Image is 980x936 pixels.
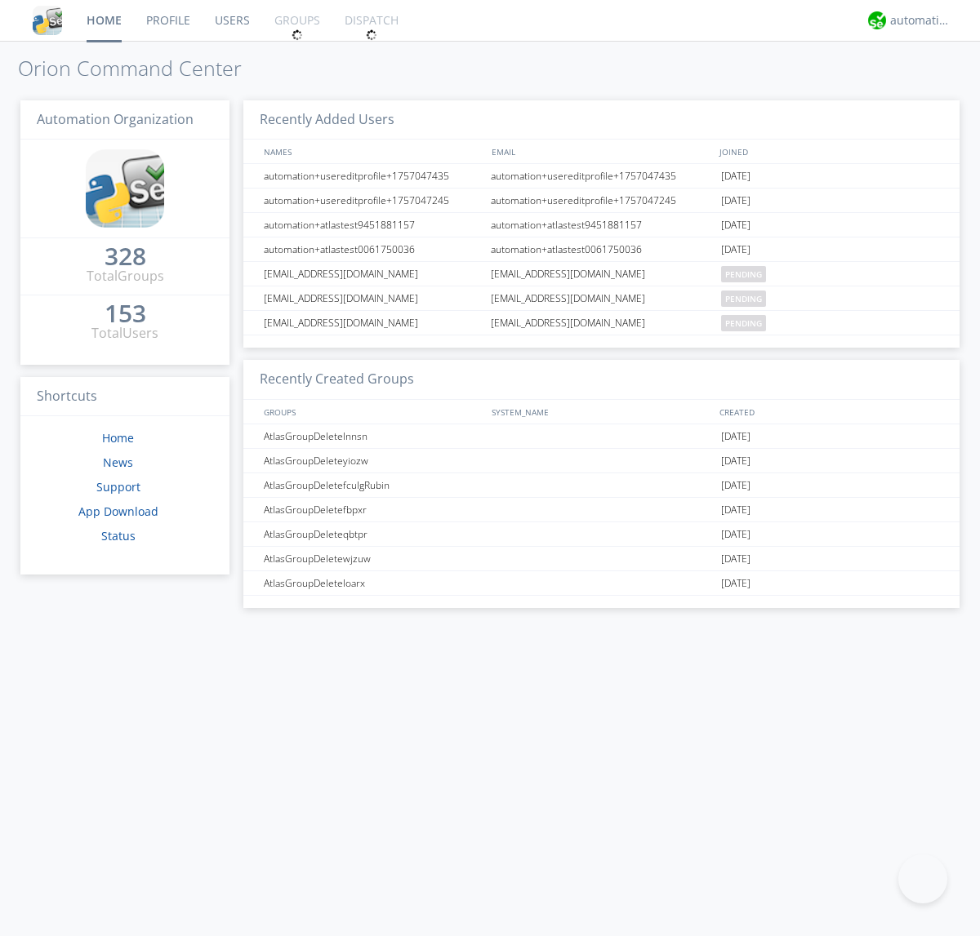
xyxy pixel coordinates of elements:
[260,449,486,472] div: AtlasGroupDeleteyiozw
[243,262,960,286] a: [EMAIL_ADDRESS][DOMAIN_NAME][EMAIL_ADDRESS][DOMAIN_NAME]pending
[101,528,136,543] a: Status
[243,100,960,140] h3: Recently Added Users
[721,237,751,262] span: [DATE]
[488,400,715,424] div: SYSTEM_NAME
[243,498,960,522] a: AtlasGroupDeletefbpxr[DATE]
[243,449,960,473] a: AtlasGroupDeleteyiozw[DATE]
[898,854,947,903] iframe: Toggle Customer Support
[102,430,134,446] a: Home
[488,140,715,163] div: EMAIL
[721,547,751,571] span: [DATE]
[721,571,751,596] span: [DATE]
[260,571,486,595] div: AtlasGroupDeleteloarx
[487,213,717,237] div: automation+atlastest9451881157
[243,286,960,311] a: [EMAIL_ADDRESS][DOMAIN_NAME][EMAIL_ADDRESS][DOMAIN_NAME]pending
[260,213,486,237] div: automation+atlastest9451881157
[487,237,717,261] div: automation+atlastest0061750036
[243,164,960,189] a: automation+usereditprofile+1757047435automation+usereditprofile+1757047435[DATE]
[487,164,717,188] div: automation+usereditprofile+1757047435
[366,29,377,41] img: spin.svg
[260,498,486,521] div: AtlasGroupDeletefbpxr
[86,149,164,228] img: cddb5a64eb264b2086981ab96f4c1ba7
[103,455,133,470] a: News
[243,547,960,571] a: AtlasGroupDeletewjzuw[DATE]
[243,360,960,400] h3: Recently Created Groups
[96,479,140,495] a: Support
[487,189,717,212] div: automation+usereditprofile+1757047245
[105,305,146,322] div: 153
[868,11,886,29] img: d2d01cd9b4174d08988066c6d424eccd
[260,400,483,424] div: GROUPS
[260,424,486,448] div: AtlasGroupDeletelnnsn
[721,473,751,498] span: [DATE]
[260,237,486,261] div: automation+atlastest0061750036
[243,522,960,547] a: AtlasGroupDeleteqbtpr[DATE]
[721,498,751,522] span: [DATE]
[78,503,158,519] a: App Download
[260,189,486,212] div: automation+usereditprofile+1757047245
[487,262,717,286] div: [EMAIL_ADDRESS][DOMAIN_NAME]
[715,400,944,424] div: CREATED
[260,286,486,310] div: [EMAIL_ADDRESS][DOMAIN_NAME]
[243,237,960,262] a: automation+atlastest0061750036automation+atlastest0061750036[DATE]
[487,311,717,335] div: [EMAIL_ADDRESS][DOMAIN_NAME]
[260,473,486,497] div: AtlasGroupDeletefculgRubin
[721,315,766,331] span: pending
[87,267,164,286] div: Total Groups
[243,571,960,596] a: AtlasGroupDeleteloarx[DATE]
[260,522,486,546] div: AtlasGroupDeleteqbtpr
[33,6,62,35] img: cddb5a64eb264b2086981ab96f4c1ba7
[721,424,751,449] span: [DATE]
[20,377,229,417] h3: Shortcuts
[243,311,960,335] a: [EMAIL_ADDRESS][DOMAIN_NAME][EMAIL_ADDRESS][DOMAIN_NAME]pending
[243,189,960,213] a: automation+usereditprofile+1757047245automation+usereditprofile+1757047245[DATE]
[105,248,146,267] a: 328
[260,547,486,570] div: AtlasGroupDeletewjzuw
[721,522,751,547] span: [DATE]
[721,189,751,213] span: [DATE]
[105,248,146,264] div: 328
[721,291,766,307] span: pending
[260,262,486,286] div: [EMAIL_ADDRESS][DOMAIN_NAME]
[260,164,486,188] div: automation+usereditprofile+1757047435
[721,449,751,473] span: [DATE]
[260,311,486,335] div: [EMAIL_ADDRESS][DOMAIN_NAME]
[487,286,717,310] div: [EMAIL_ADDRESS][DOMAIN_NAME]
[243,424,960,449] a: AtlasGroupDeletelnnsn[DATE]
[721,266,766,282] span: pending
[105,305,146,324] a: 153
[260,140,483,163] div: NAMES
[91,324,158,343] div: Total Users
[721,213,751,237] span: [DATE]
[37,110,194,128] span: Automation Organization
[243,213,960,237] a: automation+atlastest9451881157automation+atlastest9451881157[DATE]
[721,164,751,189] span: [DATE]
[890,12,951,29] div: automation+atlas
[243,473,960,498] a: AtlasGroupDeletefculgRubin[DATE]
[292,29,303,41] img: spin.svg
[715,140,944,163] div: JOINED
